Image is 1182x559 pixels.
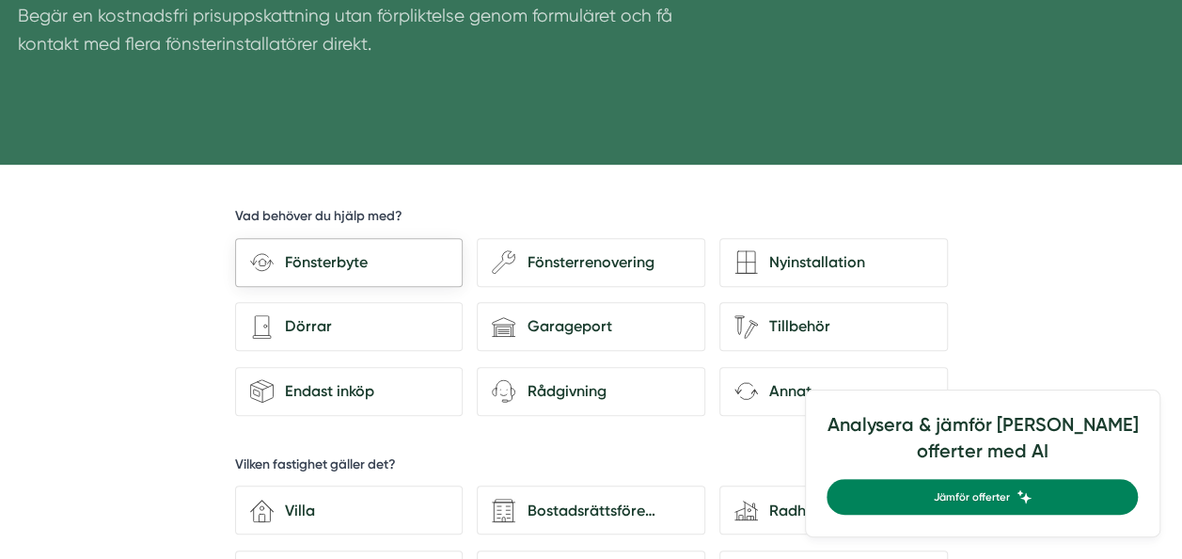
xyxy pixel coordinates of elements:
p: Begär en kostnadsfri prisuppskattning utan förpliktelse genom formuläret och få kontakt med flera... [18,2,675,67]
h5: Vilken fastighet gäller det? [235,455,396,479]
span: Jämför offerter [933,488,1009,505]
h5: Vad behöver du hjälp med? [235,207,402,231]
a: Jämför offerter [827,479,1138,515]
h4: Analysera & jämför [PERSON_NAME] offerter med AI [827,412,1138,479]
